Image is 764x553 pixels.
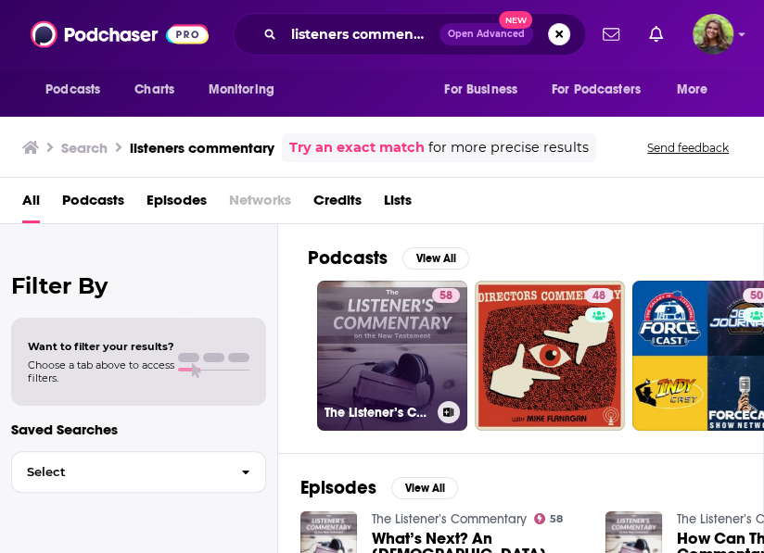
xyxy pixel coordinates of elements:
[317,281,467,431] a: 58The Listener’s Commentary
[62,185,124,223] a: Podcasts
[289,137,425,158] a: Try an exact match
[439,287,452,306] span: 58
[284,19,439,49] input: Search podcasts, credits, & more...
[195,72,298,107] button: open menu
[475,281,625,431] a: 48
[552,77,641,103] span: For Podcasters
[308,246,388,270] h2: Podcasts
[325,405,430,421] h3: The Listener’s Commentary
[313,185,362,223] a: Credits
[664,72,732,107] button: open menu
[233,13,586,56] div: Search podcasts, credits, & more...
[750,287,763,306] span: 50
[31,17,209,52] img: Podchaser - Follow, Share and Rate Podcasts
[693,14,733,55] button: Show profile menu
[439,23,533,45] button: Open AdvancedNew
[122,72,185,107] a: Charts
[431,72,541,107] button: open menu
[540,72,668,107] button: open menu
[300,476,458,499] a: EpisodesView All
[428,137,589,158] span: for more precise results
[28,340,174,353] span: Want to filter your results?
[372,511,527,527] a: The Listener’s Commentary
[432,288,460,303] a: 58
[146,185,207,223] a: Episodes
[208,77,274,103] span: Monitoring
[32,72,124,107] button: open menu
[22,185,40,223] a: All
[45,77,100,103] span: Podcasts
[61,139,108,157] h3: Search
[11,451,266,493] button: Select
[642,140,734,156] button: Send feedback
[11,272,266,299] h2: Filter By
[308,246,469,270] a: PodcastsView All
[134,77,174,103] span: Charts
[402,247,469,270] button: View All
[229,185,291,223] span: Networks
[595,19,627,50] a: Show notifications dropdown
[693,14,733,55] span: Logged in as reagan34226
[585,288,613,303] a: 48
[300,476,376,499] h2: Episodes
[11,421,266,438] p: Saved Searches
[534,513,564,524] a: 58
[444,77,517,103] span: For Business
[28,358,174,384] span: Choose a tab above to access filters.
[592,287,605,306] span: 48
[499,11,532,29] span: New
[693,14,733,55] img: User Profile
[130,139,274,157] h3: listeners commentary
[550,515,563,523] span: 58
[642,19,670,50] a: Show notifications dropdown
[12,466,226,478] span: Select
[448,30,525,39] span: Open Advanced
[677,77,708,103] span: More
[384,185,412,223] a: Lists
[391,477,458,499] button: View All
